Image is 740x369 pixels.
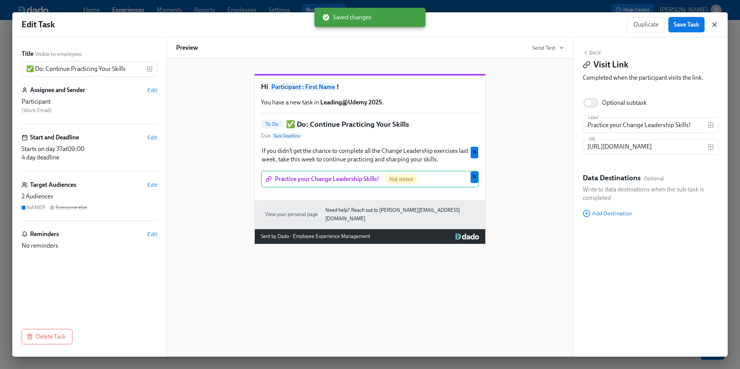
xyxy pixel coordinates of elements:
span: 4 day deadline [22,154,59,161]
span: Visible to employees [35,50,82,58]
button: Send Test [532,44,564,52]
div: 2 Audiences [22,192,157,201]
div: If you didn’t get the chance to complete all the Change Leadership exercises last week, take this... [261,146,479,164]
button: Add Destination [583,210,632,217]
div: Sent by Dado - Employee Experience Management [261,232,370,241]
div: NAMER [27,204,45,211]
span: Participant : First Name [270,83,336,91]
p: Write to data destinations when the sub-task is completed [583,185,718,202]
span: Task Deadline [272,133,302,139]
button: Delete Task [22,329,72,344]
h1: Hi ! [261,82,479,92]
div: Starts on day 37 [22,145,157,153]
h5: ✅ Do: Continue Practicing Your Skills [286,119,409,129]
div: Practice your Change Leadership Skills!Not visitedN [261,171,479,188]
div: No reminders [22,242,157,250]
span: To Do [261,121,283,127]
span: at 09:00 [62,145,84,153]
h4: Visit Link [594,59,628,70]
svg: Insert text variable [146,66,153,72]
div: Target AudiencesEdit2 AudiencesNAMEREveryone else [22,181,157,221]
span: View your personal page [265,211,318,218]
div: Used by NAMER audience [471,171,478,183]
div: Completed when the participant visits the link. [583,74,718,82]
span: Save Task [674,21,699,29]
img: Dado [456,233,479,240]
button: Duplicate [627,17,665,32]
svg: Insert text variable [708,144,714,150]
div: Used by NAMER audience [471,147,478,158]
h6: Preview [176,44,198,52]
span: Duplicate [634,21,659,29]
button: Edit [147,134,157,141]
h6: Reminders [30,230,59,238]
div: RemindersEditNo reminders [22,230,157,250]
span: Saved changes [322,13,372,22]
strong: Leading@Udemy 2025 [320,99,382,106]
div: Participant [22,97,157,106]
label: Title [22,50,34,58]
span: Due [261,132,302,140]
h6: Target Audiences [30,181,76,189]
div: Optional subtask [602,99,647,107]
button: Edit [147,86,157,94]
span: Optional [644,175,664,182]
div: Assignee and SenderEditParticipant (Work Email) [22,86,157,124]
span: Delete Task [28,333,66,340]
h5: Data Destinations [583,173,641,183]
div: Everyone else [55,204,87,211]
a: Need help? Reach out to [PERSON_NAME][EMAIL_ADDRESS][DOMAIN_NAME] [325,206,479,223]
button: Edit [147,181,157,189]
button: Back [583,50,601,56]
button: Save Task [668,17,705,32]
div: Start and DeadlineEditStarts on day 37at09:004 day deadline [22,133,157,171]
p: You have a new task in . [261,98,479,107]
button: Edit [147,230,157,238]
h6: Assignee and Sender [30,86,85,94]
svg: Insert text variable [708,122,714,128]
h6: Start and Deadline [30,133,79,142]
div: Block ID: zBHWHseT0k5M [583,230,718,238]
span: ( Work Email ) [22,107,52,114]
button: View your personal page [261,208,322,221]
h1: Edit Task [22,19,55,30]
